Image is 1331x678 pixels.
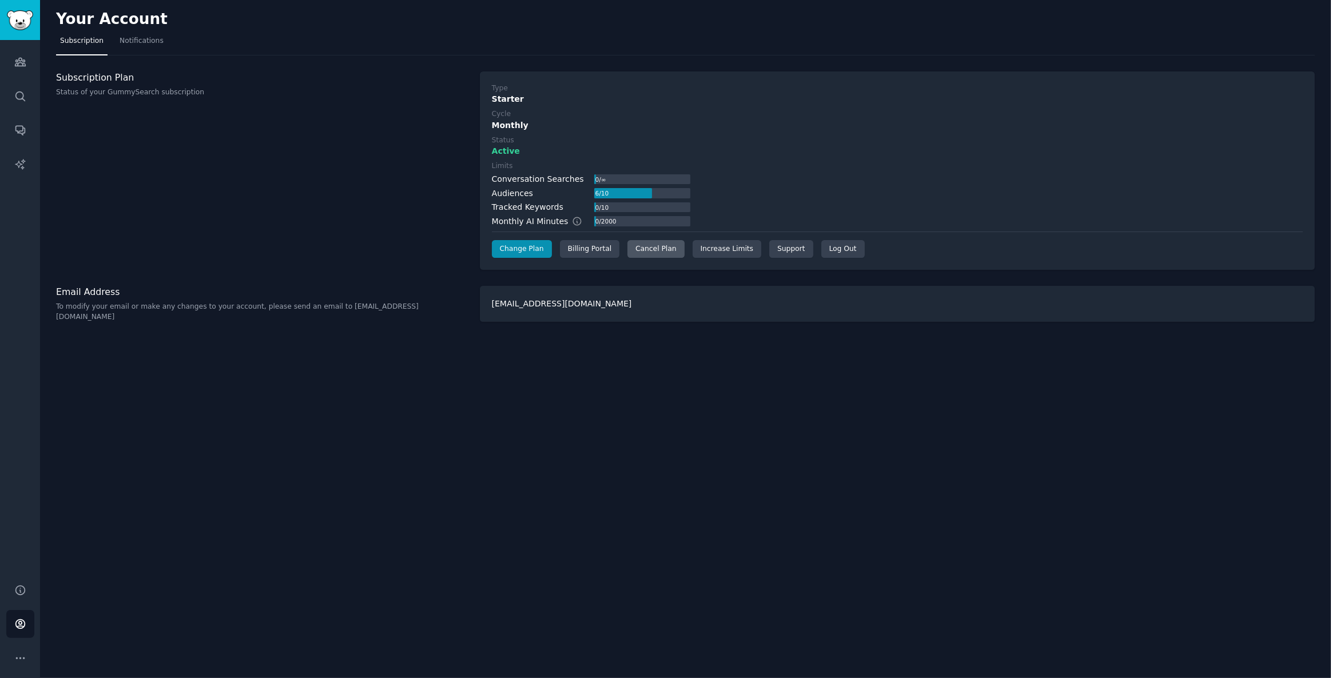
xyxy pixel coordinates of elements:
[56,87,468,98] p: Status of your GummySearch subscription
[7,10,33,30] img: GummySearch logo
[492,188,533,200] div: Audiences
[492,240,552,258] a: Change Plan
[492,161,513,172] div: Limits
[492,93,1303,105] div: Starter
[492,135,514,146] div: Status
[492,216,594,228] div: Monthly AI Minutes
[492,173,584,185] div: Conversation Searches
[594,188,610,198] div: 6 / 10
[560,240,620,258] div: Billing Portal
[492,109,511,119] div: Cycle
[60,36,104,46] span: Subscription
[56,71,468,83] h3: Subscription Plan
[120,36,164,46] span: Notifications
[56,32,108,55] a: Subscription
[769,240,813,258] a: Support
[594,202,610,213] div: 0 / 10
[480,286,1315,322] div: [EMAIL_ADDRESS][DOMAIN_NAME]
[627,240,684,258] div: Cancel Plan
[56,286,468,298] h3: Email Address
[594,216,617,226] div: 0 / 2000
[56,10,168,29] h2: Your Account
[56,302,468,322] p: To modify your email or make any changes to your account, please send an email to [EMAIL_ADDRESS]...
[693,240,762,258] a: Increase Limits
[492,83,508,94] div: Type
[821,240,865,258] div: Log Out
[492,201,563,213] div: Tracked Keywords
[492,119,1303,131] div: Monthly
[492,145,520,157] span: Active
[116,32,168,55] a: Notifications
[594,174,607,185] div: 0 / ∞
